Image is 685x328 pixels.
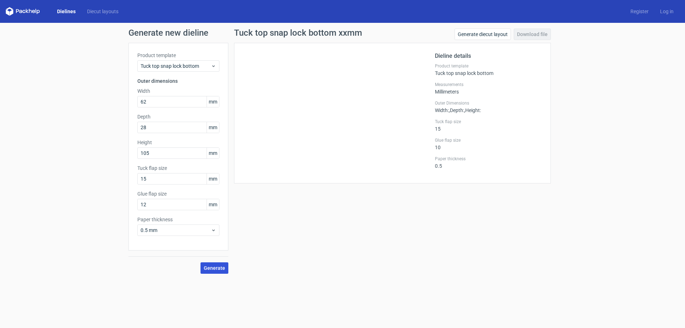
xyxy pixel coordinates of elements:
span: mm [207,96,219,107]
label: Tuck flap size [137,165,219,172]
a: Generate diecut layout [455,29,511,40]
div: 15 [435,119,542,132]
label: Paper thickness [137,216,219,223]
h2: Dieline details [435,52,542,60]
a: Register [625,8,654,15]
span: mm [207,122,219,133]
label: Measurements [435,82,542,87]
div: Millimeters [435,82,542,95]
span: Width : [435,107,449,113]
span: 0.5 mm [141,227,211,234]
label: Width [137,87,219,95]
span: mm [207,148,219,158]
span: , Depth : [449,107,464,113]
div: 0.5 [435,156,542,169]
a: Diecut layouts [81,8,124,15]
a: Log in [654,8,679,15]
div: 10 [435,137,542,150]
label: Tuck flap size [435,119,542,125]
span: Tuck top snap lock bottom [141,62,211,70]
label: Height [137,139,219,146]
label: Depth [137,113,219,120]
div: Tuck top snap lock bottom [435,63,542,76]
span: Generate [204,266,225,271]
label: Product template [435,63,542,69]
label: Product template [137,52,219,59]
span: , Height : [464,107,481,113]
label: Outer Dimensions [435,100,542,106]
h1: Tuck top snap lock bottom xxmm [234,29,362,37]
label: Paper thickness [435,156,542,162]
span: mm [207,199,219,210]
h1: Generate new dieline [128,29,557,37]
label: Glue flap size [435,137,542,143]
label: Glue flap size [137,190,219,197]
a: Dielines [51,8,81,15]
h3: Outer dimensions [137,77,219,85]
button: Generate [201,262,228,274]
span: mm [207,173,219,184]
